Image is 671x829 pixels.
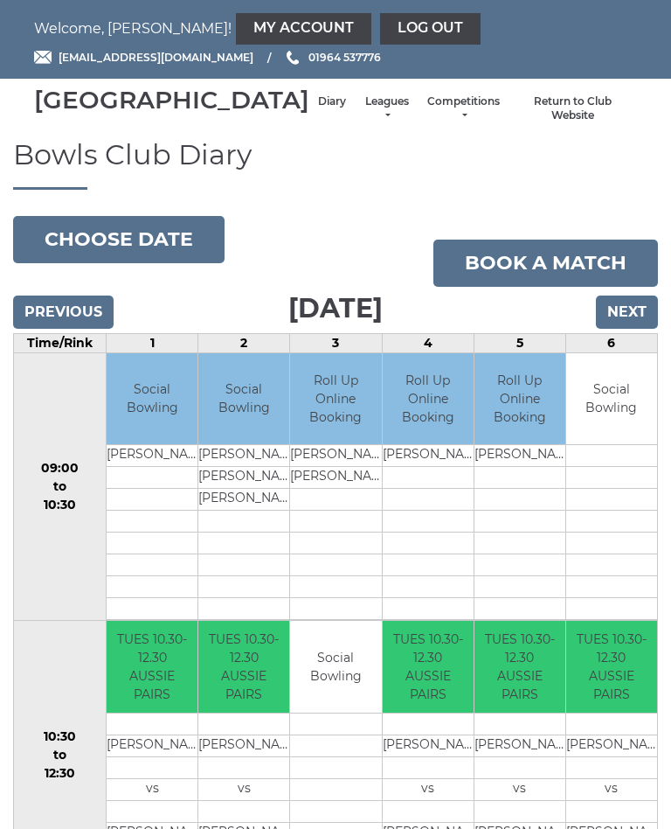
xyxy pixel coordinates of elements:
td: vs [107,778,197,800]
td: Roll Up Online Booking [290,353,381,445]
td: [PERSON_NAME] [107,735,197,756]
button: Choose date [13,216,225,263]
a: Competitions [427,94,500,123]
td: TUES 10.30-12.30 AUSSIE PAIRS [198,621,289,713]
td: [PERSON_NAME] [290,445,381,467]
td: TUES 10.30-12.30 AUSSIE PAIRS [566,621,657,713]
img: Email [34,51,52,64]
td: [PERSON_NAME] [566,735,657,756]
td: Roll Up Online Booking [474,353,565,445]
a: Leagues [363,94,410,123]
td: 3 [290,333,382,352]
td: Roll Up Online Booking [383,353,474,445]
td: Social Bowling [198,353,289,445]
input: Next [596,296,658,329]
td: Social Bowling [290,621,381,713]
td: vs [383,778,474,800]
td: vs [198,778,289,800]
td: TUES 10.30-12.30 AUSSIE PAIRS [107,621,197,713]
td: Social Bowling [566,353,657,445]
input: Previous [13,296,114,329]
td: Time/Rink [14,333,107,352]
a: Log out [380,13,481,45]
td: 2 [198,333,290,352]
nav: Welcome, [PERSON_NAME]! [34,13,637,45]
span: 01964 537776 [308,51,381,64]
td: [PERSON_NAME] [383,735,474,756]
a: Phone us 01964 537776 [284,49,381,66]
td: [PERSON_NAME] [107,445,197,467]
td: 09:00 to 10:30 [14,352,107,621]
a: Email [EMAIL_ADDRESS][DOMAIN_NAME] [34,49,253,66]
a: My Account [236,13,371,45]
a: Return to Club Website [517,94,628,123]
td: [PERSON_NAME] [474,735,565,756]
td: TUES 10.30-12.30 AUSSIE PAIRS [474,621,565,713]
a: Diary [318,94,346,109]
td: 5 [474,333,565,352]
td: 1 [107,333,198,352]
a: Book a match [433,240,658,287]
td: 6 [565,333,657,352]
td: [PERSON_NAME] [290,467,381,489]
td: [PERSON_NAME] [198,489,289,511]
h1: Bowls Club Diary [13,139,658,190]
td: vs [474,778,565,800]
td: TUES 10.30-12.30 AUSSIE PAIRS [383,621,474,713]
td: [PERSON_NAME] [474,445,565,467]
td: [PERSON_NAME] [383,445,474,467]
img: Phone us [287,51,299,65]
td: [PERSON_NAME] [198,735,289,756]
td: [PERSON_NAME] [198,445,289,467]
span: [EMAIL_ADDRESS][DOMAIN_NAME] [59,51,253,64]
td: vs [566,778,657,800]
td: 4 [382,333,474,352]
div: [GEOGRAPHIC_DATA] [34,87,309,114]
td: [PERSON_NAME] [198,467,289,489]
td: Social Bowling [107,353,197,445]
